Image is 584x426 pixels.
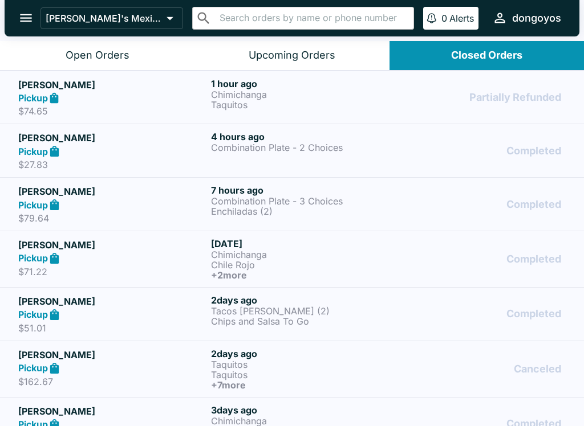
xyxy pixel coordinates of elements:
p: Chimichanga [211,89,399,100]
button: dongoyos [488,6,566,30]
p: Combination Plate - 2 Choices [211,142,399,153]
div: Upcoming Orders [249,49,335,62]
p: Tacos [PERSON_NAME] (2) [211,306,399,316]
strong: Pickup [18,146,48,157]
h5: [PERSON_NAME] [18,404,206,418]
p: Chimichanga [211,416,399,426]
p: $74.65 [18,105,206,117]
div: dongoyos [512,11,561,25]
p: [PERSON_NAME]'s Mexican Food [46,13,162,24]
p: $162.67 [18,376,206,387]
strong: Pickup [18,252,48,264]
h6: + 7 more [211,380,399,390]
p: Taquitos [211,370,399,380]
strong: Pickup [18,362,48,374]
p: Chile Rojo [211,260,399,270]
h6: [DATE] [211,238,399,249]
h5: [PERSON_NAME] [18,238,206,252]
div: Closed Orders [451,49,522,62]
p: $79.64 [18,212,206,224]
span: 3 days ago [211,404,257,416]
h5: [PERSON_NAME] [18,131,206,145]
h6: 7 hours ago [211,185,399,196]
h6: 1 hour ago [211,78,399,89]
button: open drawer [11,3,40,32]
button: [PERSON_NAME]'s Mexican Food [40,7,183,29]
p: Chips and Salsa To Go [211,316,399,326]
div: Open Orders [66,49,129,62]
p: $27.83 [18,159,206,170]
strong: Pickup [18,309,48,320]
span: 2 days ago [211,294,257,306]
h5: [PERSON_NAME] [18,294,206,308]
p: Alerts [449,13,474,24]
p: $71.22 [18,266,206,277]
p: Taquitos [211,359,399,370]
p: Enchiladas (2) [211,206,399,216]
input: Search orders by name or phone number [216,10,409,26]
p: Taquitos [211,100,399,110]
h5: [PERSON_NAME] [18,78,206,92]
p: Chimichanga [211,249,399,260]
h5: [PERSON_NAME] [18,185,206,198]
p: $51.01 [18,322,206,334]
p: 0 [441,13,447,24]
strong: Pickup [18,199,48,211]
h5: [PERSON_NAME] [18,348,206,362]
p: Combination Plate - 3 Choices [211,196,399,206]
span: 2 days ago [211,348,257,359]
strong: Pickup [18,92,48,104]
h6: 4 hours ago [211,131,399,142]
h6: + 2 more [211,270,399,280]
